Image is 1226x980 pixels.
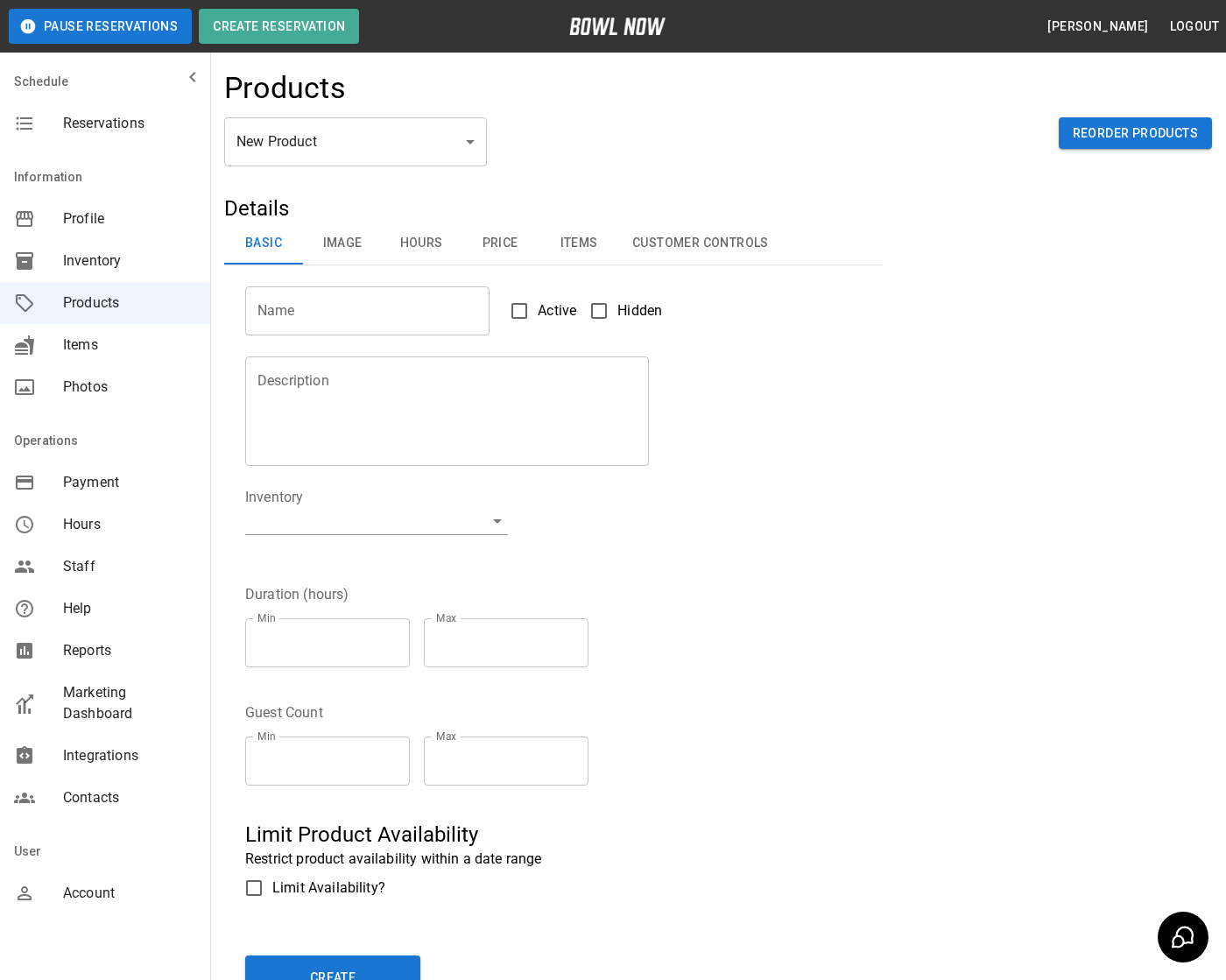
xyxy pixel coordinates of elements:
span: Integrations [63,745,196,766]
span: Reports [63,640,196,661]
span: Hidden [617,300,662,321]
span: Contacts [63,787,196,808]
span: Active [538,300,576,321]
button: Reorder Products [1059,117,1212,150]
div: New Product [224,117,487,166]
span: Help [63,598,196,619]
span: Profile [63,208,196,229]
span: Account [63,883,196,904]
legend: Inventory [245,487,303,507]
button: Pause Reservations [9,9,192,44]
legend: Guest Count [245,702,323,723]
span: Inventory [63,250,196,271]
h5: Limit Product Availability [245,821,862,849]
h4: Products [224,70,346,107]
div: basic tabs example [224,222,883,264]
span: Hours [63,514,196,535]
button: Create Reservation [199,9,359,44]
button: [PERSON_NAME] [1040,11,1155,43]
span: Marketing Dashboard [63,682,196,724]
button: Hours [382,222,461,264]
span: Limit Availability? [272,878,385,899]
button: Image [303,222,382,264]
legend: Duration (hours) [245,584,349,604]
span: Reservations [63,113,196,134]
button: Price [461,222,539,264]
span: Photos [63,377,196,398]
img: logo [569,18,666,35]
button: Logout [1163,11,1226,43]
button: Basic [224,222,303,264]
span: Products [63,293,196,314]
span: Staff [63,556,196,577]
span: Items [63,335,196,356]
label: Hidden products will not be visible to customers. You can still create and use them for bookings. [581,293,662,329]
p: Restrict product availability within a date range [245,849,862,870]
button: Customer Controls [618,222,783,264]
span: Payment [63,472,196,493]
button: Items [539,222,618,264]
h5: Details [224,194,883,222]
